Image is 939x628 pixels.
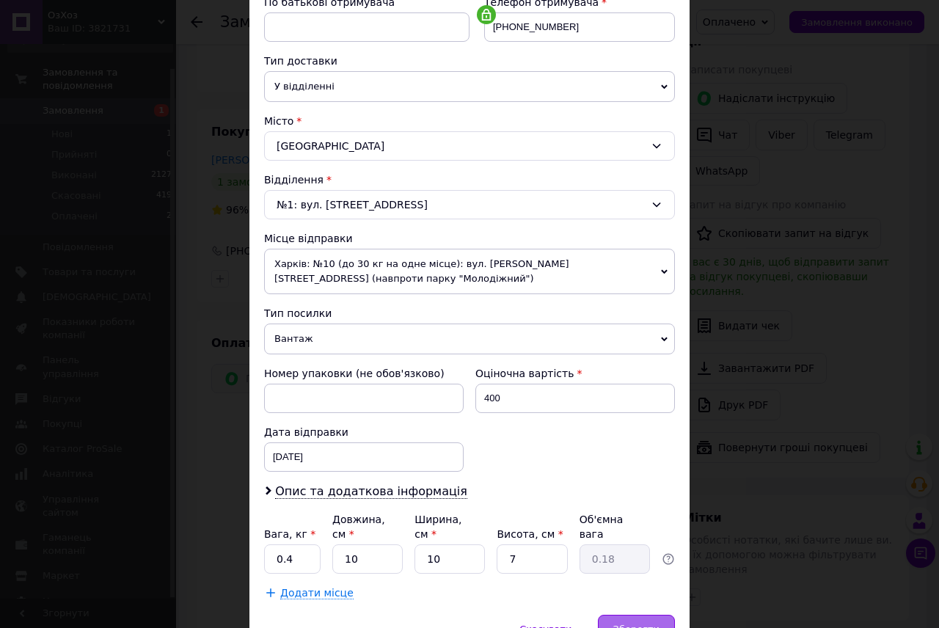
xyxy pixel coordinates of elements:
[264,55,337,67] span: Тип доставки
[332,514,385,540] label: Довжина, см
[264,114,675,128] div: Місто
[497,528,563,540] label: Висота, см
[414,514,461,540] label: Ширина, см
[264,307,332,319] span: Тип посилки
[264,71,675,102] span: У відділенні
[264,131,675,161] div: [GEOGRAPHIC_DATA]
[264,172,675,187] div: Відділення
[264,190,675,219] div: №1: вул. [STREET_ADDRESS]
[264,249,675,294] span: Харків: №10 (до 30 кг на одне місце): вул. [PERSON_NAME][STREET_ADDRESS] (навпроти парку "Молодіж...
[264,528,315,540] label: Вага, кг
[280,587,354,599] span: Додати місце
[580,512,650,541] div: Об'ємна вага
[264,366,464,381] div: Номер упаковки (не обов'язково)
[264,324,675,354] span: Вантаж
[275,484,467,499] span: Опис та додаткова інформація
[475,366,675,381] div: Оціночна вартість
[484,12,675,42] input: +380
[264,425,464,439] div: Дата відправки
[264,233,353,244] span: Місце відправки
